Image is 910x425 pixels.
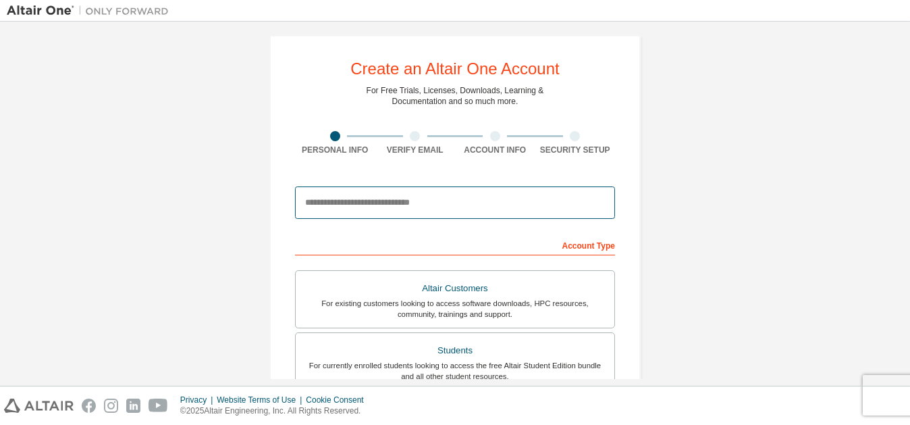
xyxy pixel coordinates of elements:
div: For existing customers looking to access software downloads, HPC resources, community, trainings ... [304,298,606,320]
img: linkedin.svg [126,399,140,413]
img: facebook.svg [82,399,96,413]
div: Verify Email [375,145,456,155]
img: instagram.svg [104,399,118,413]
div: Website Terms of Use [217,395,306,405]
img: altair_logo.svg [4,399,74,413]
img: Altair One [7,4,176,18]
div: Security Setup [535,145,616,155]
div: Personal Info [295,145,375,155]
div: Students [304,341,606,360]
div: Account Info [455,145,535,155]
img: youtube.svg [149,399,168,413]
div: For Free Trials, Licenses, Downloads, Learning & Documentation and so much more. [367,85,544,107]
p: © 2025 Altair Engineering, Inc. All Rights Reserved. [180,405,372,417]
div: Altair Customers [304,279,606,298]
div: Privacy [180,395,217,405]
div: Cookie Consent [306,395,371,405]
div: Create an Altair One Account [350,61,560,77]
div: For currently enrolled students looking to access the free Altair Student Edition bundle and all ... [304,360,606,382]
div: Account Type [295,234,615,255]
